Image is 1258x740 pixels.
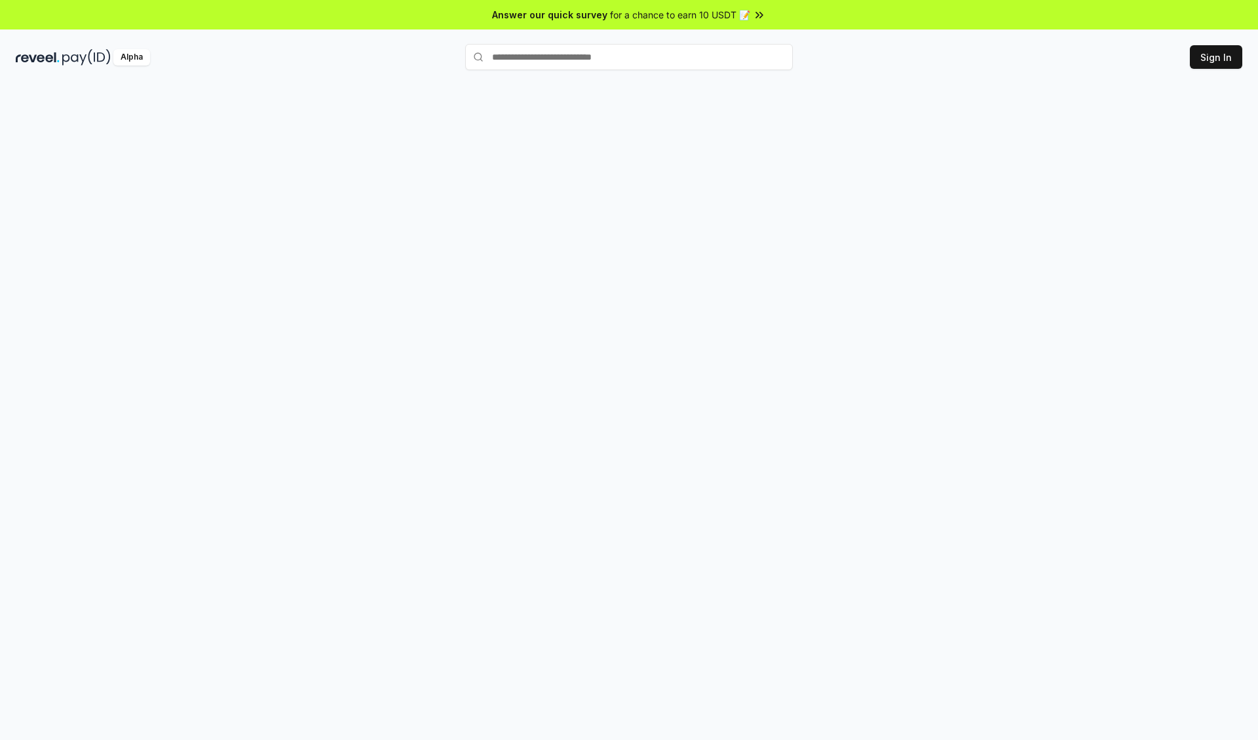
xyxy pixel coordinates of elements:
img: pay_id [62,49,111,66]
button: Sign In [1190,45,1242,69]
span: for a chance to earn 10 USDT 📝 [610,8,750,22]
img: reveel_dark [16,49,60,66]
div: Alpha [113,49,150,66]
span: Answer our quick survey [492,8,607,22]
